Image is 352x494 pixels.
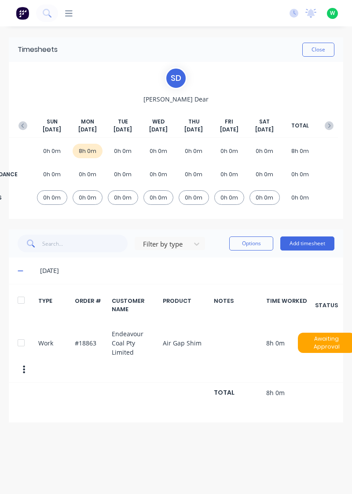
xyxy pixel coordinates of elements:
[143,190,174,205] div: 0h 0m
[214,144,245,158] div: 0h 0m
[214,297,261,313] div: NOTES
[214,190,245,205] div: 0h 0m
[37,144,67,158] div: 0h 0m
[214,167,245,182] div: 0h 0m
[114,126,132,134] span: [DATE]
[81,118,94,126] span: MON
[40,266,334,276] div: [DATE]
[42,235,128,252] input: Search...
[291,122,309,130] span: TOTAL
[152,118,165,126] span: WED
[184,126,203,134] span: [DATE]
[16,7,29,20] img: Factory
[165,67,187,89] div: S D
[18,44,58,55] div: Timesheets
[149,126,168,134] span: [DATE]
[38,297,70,313] div: TYPE
[143,144,174,158] div: 0h 0m
[259,118,270,126] span: SAT
[47,118,58,126] span: SUN
[43,126,61,134] span: [DATE]
[108,144,138,158] div: 0h 0m
[249,190,280,205] div: 0h 0m
[108,190,138,205] div: 0h 0m
[229,236,273,251] button: Options
[280,236,334,251] button: Add timesheet
[108,167,138,182] div: 0h 0m
[37,190,67,205] div: 0h 0m
[188,118,199,126] span: THU
[249,167,280,182] div: 0h 0m
[78,126,97,134] span: [DATE]
[75,297,106,313] div: ORDER #
[285,144,315,158] div: 8h 0m
[112,297,158,313] div: CUSTOMER NAME
[73,190,103,205] div: 0h 0m
[73,167,103,182] div: 0h 0m
[179,190,209,205] div: 0h 0m
[73,144,103,158] div: 8h 0m
[143,167,174,182] div: 0h 0m
[179,144,209,158] div: 0h 0m
[302,43,334,57] button: Close
[118,118,128,126] span: TUE
[285,167,315,182] div: 0h 0m
[179,167,209,182] div: 0h 0m
[330,9,335,17] span: W
[285,190,315,205] div: 0h 0m
[319,297,334,313] div: STATUS
[220,126,238,134] span: [DATE]
[249,144,280,158] div: 0h 0m
[37,167,67,182] div: 0h 0m
[225,118,233,126] span: FRI
[266,297,314,313] div: TIME WORKED
[143,94,209,104] span: [PERSON_NAME] Dear
[255,126,274,134] span: [DATE]
[163,297,209,313] div: PRODUCT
